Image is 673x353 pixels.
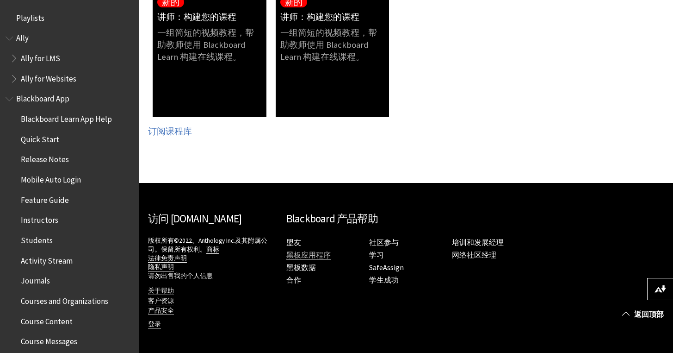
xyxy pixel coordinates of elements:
font: 合作 [286,275,301,284]
span: Playlists [16,10,44,23]
a: 法律免责声明 [148,254,187,263]
a: 网络社区经理 [452,250,496,260]
a: 访问 [DOMAIN_NAME] [148,212,241,225]
a: 盟友 [286,238,301,247]
font: 学习 [369,250,384,259]
a: 一组简短的视频教程，帮助教师使用 Blackboard Learn 构建在线课程。 [153,22,266,73]
font: Blackboard 产品帮助 [286,212,378,225]
span: Course Messages [21,334,77,347]
a: 订阅课程库 [148,126,192,137]
span: Journals [21,273,50,286]
a: 学习 [369,250,384,260]
span: Blackboard App [16,91,69,104]
a: 商标 [206,246,219,254]
a: 登录 [148,320,161,328]
span: Activity Stream [21,253,73,265]
a: 客户资源 [148,297,174,305]
nav: 选集盟友帮助的书籍大纲 [6,31,133,87]
span: Feature Guide [21,192,69,205]
a: 隐私声明 [148,263,174,271]
a: 返回顶部 [615,306,673,323]
font: 一组简短的视频教程，帮助教师使用 Blackboard Learn 构建在线课程。 [157,27,254,62]
span: Ally [16,31,29,43]
a: 社区参与 [369,238,399,247]
span: Course Content [21,314,73,326]
a: 一组简短的视频教程，帮助教师使用 Blackboard Learn 构建在线课程。 [276,22,389,73]
a: 学生成功 [369,275,399,285]
a: 黑板数据 [286,263,316,272]
a: 讲师：构建您的课程 [280,12,359,22]
span: Ally for Websites [21,71,76,83]
font: 学生成功 [369,275,399,284]
span: Quick Start [21,132,59,144]
span: Mobile Auto Login [21,172,81,184]
font: 关于帮助 [148,287,174,295]
font: 一组简短的视频教程，帮助教师使用 Blackboard Learn 构建在线课程。 [280,27,377,62]
nav: 播放列表的书籍大纲 [6,10,133,26]
a: 请勿出售我的个人信息 [148,272,213,280]
span: Students [21,233,53,245]
a: 合作 [286,275,301,285]
a: 讲师：构建您的课程 [157,12,236,22]
font: 产品安全 [148,307,174,315]
font: 黑板应用程序 [286,250,331,259]
a: 培训和发展经理 [452,238,504,247]
span: Courses and Organizations [21,293,108,306]
font: 商标 [206,246,219,253]
span: Instructors [21,213,58,225]
font: 网络社区经理 [452,250,496,259]
font: 返回顶部 [634,309,664,319]
a: 关于帮助 [148,287,174,295]
a: SafeAssign [369,263,404,272]
font: 版权所有©2022。Anthology Inc.及其附属公司。保留所有权利。 [148,237,267,253]
span: Ally for LMS [21,50,60,63]
a: 产品安全 [148,307,174,315]
span: Release Notes [21,152,69,164]
a: 黑板应用程序 [286,250,331,260]
span: Blackboard Learn App Help [21,111,112,124]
